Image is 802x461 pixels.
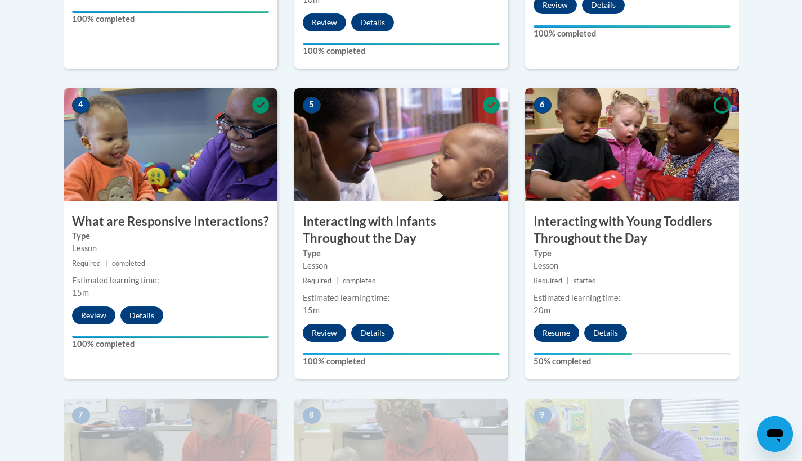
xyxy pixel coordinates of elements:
[303,260,500,272] div: Lesson
[303,43,500,45] div: Your progress
[64,88,277,201] img: Course Image
[303,355,500,368] label: 100% completed
[534,28,731,40] label: 100% completed
[72,407,90,424] span: 7
[303,305,320,315] span: 15m
[525,213,739,248] h3: Interacting with Young Toddlers Throughout the Day
[336,277,338,285] span: |
[534,25,731,28] div: Your progress
[303,13,346,31] button: Review
[294,213,508,248] h3: Interacting with Infants Throughout the Day
[525,88,739,201] img: Course Image
[72,230,269,242] label: Type
[303,353,500,355] div: Your progress
[72,336,269,338] div: Your progress
[534,97,552,114] span: 6
[303,277,331,285] span: Required
[72,288,89,297] span: 15m
[534,353,632,355] div: Your progress
[120,306,163,324] button: Details
[534,277,562,285] span: Required
[105,259,107,268] span: |
[534,355,731,368] label: 50% completed
[72,338,269,350] label: 100% completed
[343,277,376,285] span: completed
[303,407,321,424] span: 8
[72,306,115,324] button: Review
[567,277,569,285] span: |
[64,213,277,231] h3: What are Responsive Interactions?
[574,277,596,285] span: started
[303,247,500,260] label: Type
[534,260,731,272] div: Lesson
[757,416,793,452] iframe: Button to launch messaging window
[294,88,508,201] img: Course Image
[303,292,500,304] div: Estimated learning time:
[72,97,90,114] span: 4
[72,242,269,255] div: Lesson
[112,259,145,268] span: completed
[534,247,731,260] label: Type
[534,407,552,424] span: 9
[303,324,346,342] button: Review
[72,259,101,268] span: Required
[303,97,321,114] span: 5
[303,45,500,57] label: 100% completed
[72,274,269,287] div: Estimated learning time:
[534,324,579,342] button: Resume
[584,324,627,342] button: Details
[72,11,269,13] div: Your progress
[351,13,394,31] button: Details
[351,324,394,342] button: Details
[534,292,731,304] div: Estimated learning time:
[72,13,269,25] label: 100% completed
[534,305,550,315] span: 20m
